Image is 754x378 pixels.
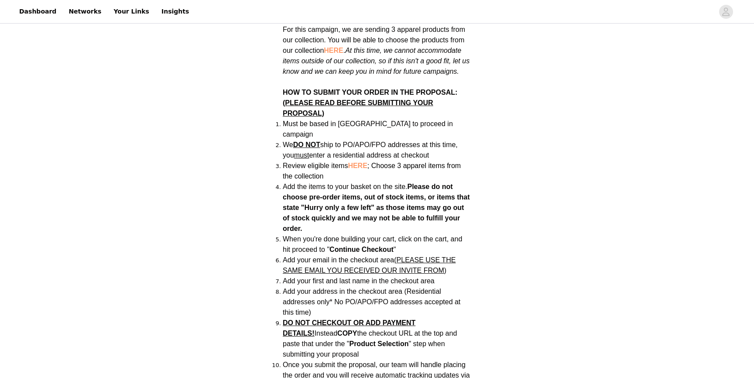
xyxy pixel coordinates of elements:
[156,2,194,21] a: Insights
[283,235,462,253] span: When you're done building your cart, click on the cart, and hit proceed to " "
[283,256,456,274] span: (PLEASE USE THE SAME EMAIL YOU RECEIVED OUR INVITE FROM)
[283,277,435,285] span: Add your first and last name in the checkout area
[283,89,457,117] strong: HOW TO SUBMIT YOUR ORDER IN THE PROPOSAL:
[283,319,457,358] span: Instead the checkout URL at the top and paste that under the " " step when submitting your proposal
[14,2,62,21] a: Dashboard
[293,141,320,148] strong: DO NOT
[283,120,453,138] span: Must be based in [GEOGRAPHIC_DATA] to proceed in campaign
[283,162,461,180] span: ; Choose 3 apparel items from the collection
[283,256,456,274] span: Add your email in the checkout area
[283,183,470,232] strong: Please do not choose pre-order items, out of stock items, or items that state "Hurry only a few l...
[63,2,106,21] a: Networks
[348,162,367,169] a: HERE
[283,141,458,159] span: We ship to PO/APO/FPO addresses at this time, you enter a residential address at checkout
[283,288,460,316] span: Add your address in the checkout area (Residential addresses only* No PO/APO/FPO addresses accept...
[349,340,408,347] strong: Product Selection
[283,26,470,75] span: For this campaign, we are sending 3 apparel products from our collection. You will be able to cho...
[283,99,433,117] span: (PLEASE READ BEFORE SUBMITTING YOUR PROPOSAL)
[294,151,309,159] span: must
[329,246,394,253] strong: Continue Checkout
[283,319,415,337] span: DO NOT CHECKOUT OR ADD PAYMENT DETAILS!
[722,5,730,19] div: avatar
[283,47,470,75] em: At this time, we cannot accommodate items outside of our collection, so if this isn't a good fit,...
[324,47,343,54] a: HERE
[283,183,408,190] span: Add the items to your basket on the site.
[108,2,154,21] a: Your Links
[283,162,461,180] span: Review eligible items
[337,330,357,337] strong: COPY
